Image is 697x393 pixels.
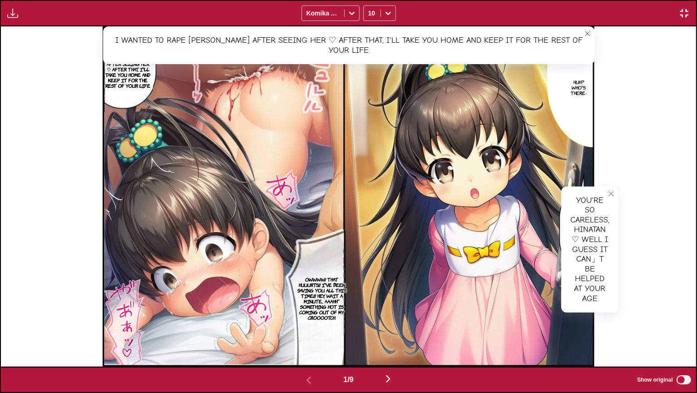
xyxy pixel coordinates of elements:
[303,375,314,386] img: Previous page
[7,8,18,19] img: Download translated images
[383,373,394,384] img: Next page
[569,77,588,97] p: Huh? Who's there-
[103,48,153,90] p: I wanted to rape [PERSON_NAME] after seeing her ♡ After that, i'll take you home and keep it for ...
[561,186,618,313] div: You're so careless, Hinatan ♡ Well I guess it can」t be helped at your age
[580,26,595,41] button: close-tooltip
[103,26,595,64] div: I wanted to rape [PERSON_NAME] after seeing her ♡ After that, i'll take you home and keep it for ...
[604,186,618,201] button: close-tooltip
[295,275,349,322] p: Owwww! That huuurts!! I've been saving you all this time!!! Hey, wait a minute... Aaahh~ Somethin...
[103,26,594,367] img: Manga Panel
[343,376,353,384] span: 1 / 9
[677,375,691,384] input: Show original
[637,377,673,383] span: Show original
